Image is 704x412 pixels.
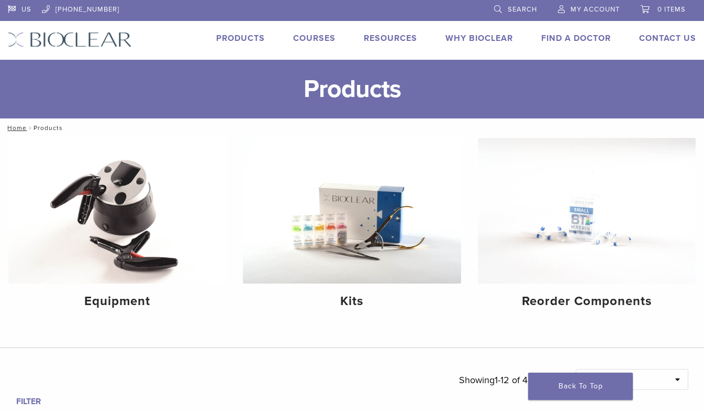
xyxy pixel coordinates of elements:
a: Home [4,124,27,132]
span: / [27,125,33,131]
span: My Account [571,5,620,14]
span: Search [508,5,537,14]
a: Courses [293,33,336,44]
img: Kits [243,138,461,284]
a: Why Bioclear [445,33,513,44]
h4: Filter [16,395,168,408]
a: Equipment [8,138,226,318]
span: 1-12 of 45 [495,374,533,386]
h4: Equipment [17,292,218,311]
a: Contact Us [639,33,696,44]
a: Find A Doctor [541,33,611,44]
h4: Kits [251,292,452,311]
span: 0 items [657,5,686,14]
a: Products [216,33,265,44]
a: Back To Top [528,373,633,400]
a: Resources [364,33,417,44]
img: Equipment [8,138,226,284]
p: Showing results [459,369,560,391]
h4: Reorder Components [486,292,687,311]
a: Reorder Components [478,138,696,318]
a: Kits [243,138,461,318]
img: Reorder Components [478,138,696,284]
img: Bioclear [8,32,132,47]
